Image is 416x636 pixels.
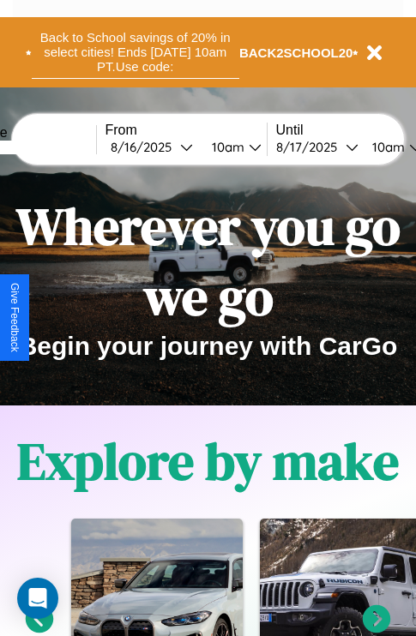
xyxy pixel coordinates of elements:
[364,139,409,155] div: 10am
[17,426,399,496] h1: Explore by make
[106,138,198,156] button: 8/16/2025
[203,139,249,155] div: 10am
[198,138,267,156] button: 10am
[32,26,239,79] button: Back to School savings of 20% in select cities! Ends [DATE] 10am PT.Use code:
[9,283,21,352] div: Give Feedback
[111,139,180,155] div: 8 / 16 / 2025
[17,578,58,619] div: Open Intercom Messenger
[106,123,267,138] label: From
[276,139,346,155] div: 8 / 17 / 2025
[239,45,353,60] b: BACK2SCHOOL20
